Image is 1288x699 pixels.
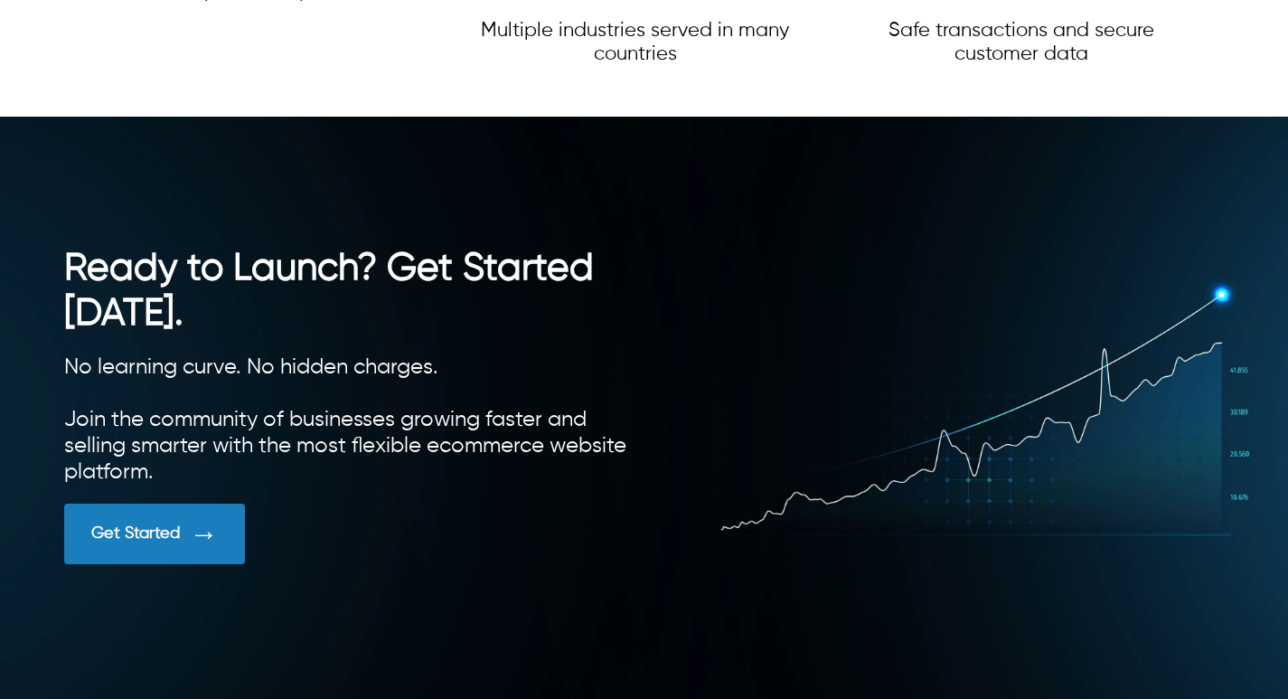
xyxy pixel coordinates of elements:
[91,524,180,543] div: Get Started
[64,354,644,486] div: No learning curve. No hidden charges. Join the community of businesses growing faster and selling...
[461,19,809,67] p: Multiple industries served in many countries
[64,246,644,336] h2: Ready to Launch? Get Started [DATE].
[64,504,644,564] a: Get Started
[848,19,1196,67] p: Safe transactions and secure customer data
